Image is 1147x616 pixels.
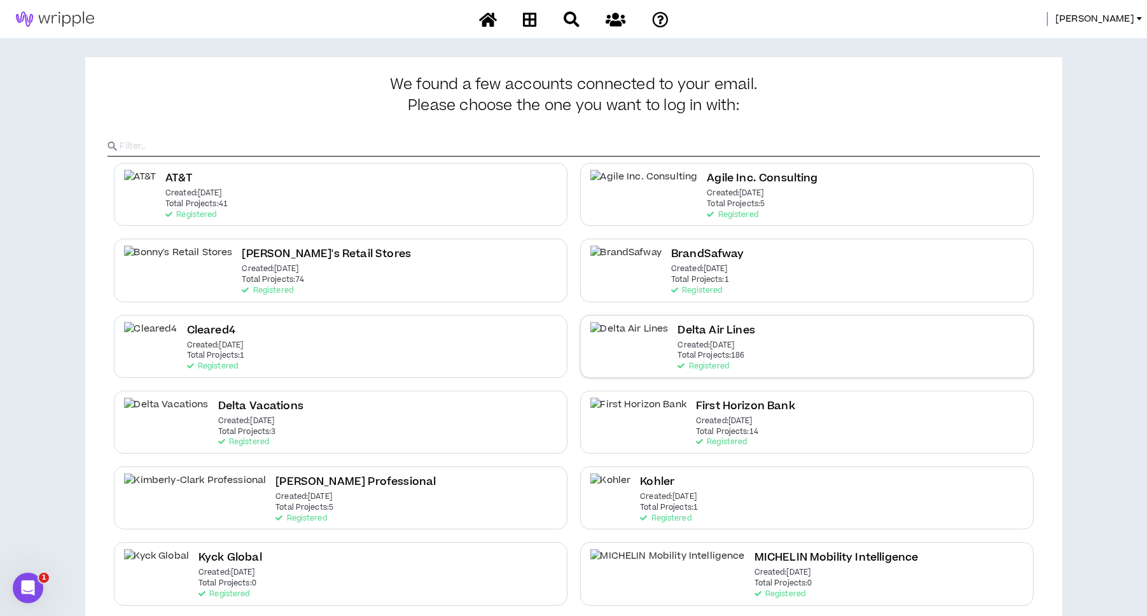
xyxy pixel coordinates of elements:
[124,473,267,502] img: Kimberly-Clark Professional
[198,590,249,599] p: Registered
[754,568,811,577] p: Created: [DATE]
[640,493,697,501] p: Created: [DATE]
[187,341,244,350] p: Created: [DATE]
[187,362,238,371] p: Registered
[165,170,193,187] h2: AT&T
[218,417,275,426] p: Created: [DATE]
[678,351,745,360] p: Total Projects: 186
[707,211,758,220] p: Registered
[590,170,698,199] img: Agile Inc. Consulting
[275,514,326,523] p: Registered
[707,170,817,187] h2: Agile Inc. Consulting
[671,286,722,295] p: Registered
[408,97,739,115] span: Please choose the one you want to log in with:
[590,473,631,502] img: Kohler
[275,503,333,512] p: Total Projects: 5
[242,276,304,284] p: Total Projects: 74
[696,417,753,426] p: Created: [DATE]
[640,514,691,523] p: Registered
[707,189,763,198] p: Created: [DATE]
[242,286,293,295] p: Registered
[120,137,1040,156] input: Filter..
[590,398,687,426] img: First Horizon Bank
[187,322,235,339] h2: Cleared4
[165,211,216,220] p: Registered
[187,351,245,360] p: Total Projects: 1
[275,473,436,491] h2: [PERSON_NAME] Professional
[108,76,1040,115] h3: We found a few accounts connected to your email.
[696,398,795,415] h2: First Horizon Bank
[754,590,805,599] p: Registered
[218,438,269,447] p: Registered
[198,549,262,566] h2: Kyck Global
[671,276,729,284] p: Total Projects: 1
[590,322,669,351] img: Delta Air Lines
[165,189,222,198] p: Created: [DATE]
[275,493,332,501] p: Created: [DATE]
[696,438,747,447] p: Registered
[242,265,298,274] p: Created: [DATE]
[124,170,156,199] img: AT&T
[678,322,755,339] h2: Delta Air Lines
[218,398,303,415] h2: Delta Vacations
[671,265,728,274] p: Created: [DATE]
[707,200,765,209] p: Total Projects: 5
[124,549,190,578] img: Kyck Global
[590,246,662,274] img: BrandSafway
[124,322,177,351] img: Cleared4
[754,549,919,566] h2: MICHELIN Mobility Intelligence
[13,573,43,603] iframe: Intercom live chat
[198,579,256,588] p: Total Projects: 0
[124,246,233,274] img: Bonny's Retail Stores
[671,246,744,263] h2: BrandSafway
[242,246,411,263] h2: [PERSON_NAME]'s Retail Stores
[678,341,735,350] p: Created: [DATE]
[678,362,729,371] p: Registered
[165,200,228,209] p: Total Projects: 41
[124,398,209,426] img: Delta Vacations
[640,473,674,491] h2: Kohler
[1055,12,1134,26] span: [PERSON_NAME]
[39,573,49,583] span: 1
[218,428,276,437] p: Total Projects: 3
[754,579,812,588] p: Total Projects: 0
[696,428,758,437] p: Total Projects: 14
[640,503,698,512] p: Total Projects: 1
[198,568,255,577] p: Created: [DATE]
[590,549,745,578] img: MICHELIN Mobility Intelligence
